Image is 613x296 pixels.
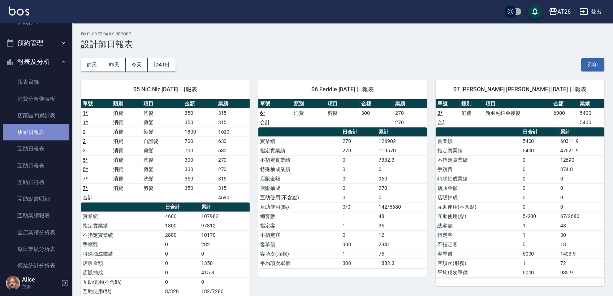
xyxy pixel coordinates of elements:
[484,99,552,109] th: 項目
[558,136,604,146] td: 60311.9
[557,7,571,16] div: AT26
[216,118,250,127] td: 315
[258,183,341,193] td: 店販抽成
[183,136,216,146] td: 700
[163,268,199,277] td: 0
[578,118,604,127] td: 5400
[558,146,604,155] td: 47621.9
[6,276,20,290] img: Person
[142,155,183,165] td: 洗髮
[558,202,604,212] td: 0
[258,230,341,240] td: 不指定客
[216,99,250,109] th: 業績
[341,174,377,183] td: 0
[341,258,377,268] td: 300
[258,99,292,109] th: 單號
[81,58,103,71] button: 前天
[81,230,163,240] td: 不指定實業績
[558,155,604,165] td: 12690
[581,58,604,71] button: 列印
[3,257,69,274] a: 營業統計分析表
[558,249,604,258] td: 1403.9
[436,221,521,230] td: 總客數
[578,108,604,118] td: 5400
[326,99,359,109] th: 項目
[3,174,69,191] a: 互助排行榜
[199,258,250,268] td: 1350
[558,212,604,221] td: 67/2680
[90,86,241,93] span: 05 NIC Nic [DATE] 日報表
[81,99,111,109] th: 單號
[521,183,558,193] td: 0
[9,6,29,16] img: Logo
[459,108,483,118] td: 消費
[258,146,341,155] td: 指定實業績
[341,155,377,165] td: 0
[359,99,393,109] th: 金額
[81,193,111,202] td: 合計
[183,108,216,118] td: 350
[142,146,183,155] td: 剪髮
[216,146,250,155] td: 630
[459,99,483,109] th: 類別
[558,268,604,277] td: 935.9
[81,277,163,287] td: 互助使用(不含點)
[377,155,427,165] td: 7332.3
[341,249,377,258] td: 1
[377,221,427,230] td: 36
[163,258,199,268] td: 0
[258,202,341,212] td: 互助使用(點)
[126,58,148,71] button: 今天
[258,240,341,249] td: 客單價
[111,127,142,136] td: 消費
[142,99,183,109] th: 項目
[183,118,216,127] td: 350
[216,183,250,193] td: 315
[81,268,163,277] td: 店販抽成
[521,155,558,165] td: 0
[258,118,292,127] td: 合計
[436,230,521,240] td: 指定客
[393,108,427,118] td: 270
[484,108,552,118] td: 新羽毛鉑金接髮
[436,249,521,258] td: 客單價
[377,258,427,268] td: 1882.3
[521,202,558,212] td: 0
[341,146,377,155] td: 270
[258,127,427,268] table: a dense table
[377,240,427,249] td: 2941
[558,230,604,240] td: 30
[3,140,69,157] a: 互助日報表
[326,108,359,118] td: 剪髮
[528,4,542,19] button: save
[436,127,604,278] table: a dense table
[258,174,341,183] td: 店販金額
[258,193,341,202] td: 互助使用(不含點)
[111,165,142,174] td: 消費
[199,212,250,221] td: 107982
[258,165,341,174] td: 特殊抽成業績
[521,127,558,137] th: 日合計
[558,127,604,137] th: 累計
[341,212,377,221] td: 1
[521,146,558,155] td: 5400
[292,99,325,109] th: 類別
[163,287,199,296] td: 8/320
[377,230,427,240] td: 12
[111,183,142,193] td: 消費
[163,277,199,287] td: 0
[216,174,250,183] td: 315
[183,127,216,136] td: 1800
[111,155,142,165] td: 消費
[216,165,250,174] td: 270
[521,258,558,268] td: 1
[341,230,377,240] td: 0
[163,203,199,212] th: 日合計
[341,183,377,193] td: 0
[3,74,69,90] a: 報表目錄
[552,108,578,118] td: 6000
[81,212,163,221] td: 實業績
[163,212,199,221] td: 4680
[292,108,325,118] td: 消費
[81,258,163,268] td: 店販金額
